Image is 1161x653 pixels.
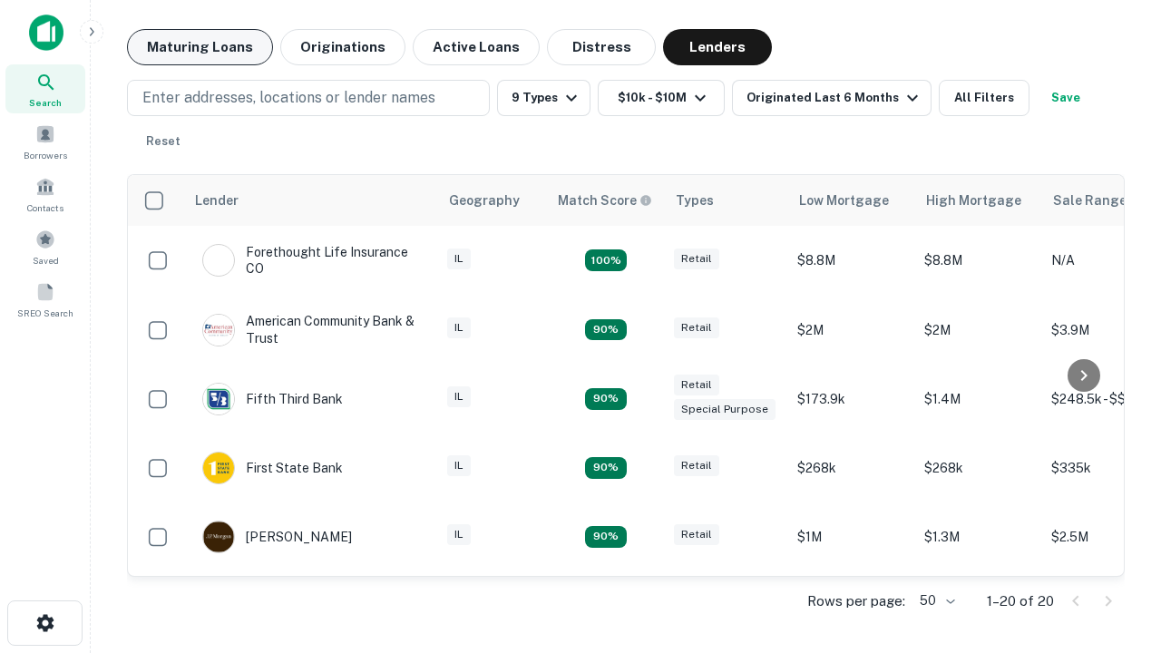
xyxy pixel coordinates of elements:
a: Borrowers [5,117,85,166]
button: Distress [547,29,656,65]
td: $2.7M [788,571,915,640]
td: $8.8M [788,226,915,295]
th: Geography [438,175,547,226]
button: Active Loans [413,29,540,65]
div: Matching Properties: 2, hasApolloMatch: undefined [585,319,627,341]
a: Contacts [5,170,85,219]
div: IL [447,249,471,269]
img: picture [203,315,234,346]
button: Originated Last 6 Months [732,80,932,116]
div: IL [447,386,471,407]
button: Maturing Loans [127,29,273,65]
td: $1.3M [915,502,1042,571]
img: picture [203,521,234,552]
td: $2M [915,295,1042,364]
td: $268k [915,434,1042,502]
button: All Filters [939,80,1029,116]
iframe: Chat Widget [1070,450,1161,537]
div: Capitalize uses an advanced AI algorithm to match your search with the best lender. The match sco... [558,190,652,210]
button: Reset [134,123,192,160]
span: Search [29,95,62,110]
div: Retail [674,317,719,338]
div: Matching Properties: 2, hasApolloMatch: undefined [585,526,627,548]
div: Matching Properties: 2, hasApolloMatch: undefined [585,457,627,479]
button: Save your search to get updates of matches that match your search criteria. [1037,80,1095,116]
td: $8.8M [915,226,1042,295]
div: Lender [195,190,239,211]
span: Borrowers [24,148,67,162]
div: Special Purpose [674,399,776,420]
img: picture [203,384,234,414]
div: [PERSON_NAME] [202,521,352,553]
div: American Community Bank & Trust [202,313,420,346]
a: Search [5,64,85,113]
p: Rows per page: [807,590,905,612]
div: Matching Properties: 2, hasApolloMatch: undefined [585,388,627,410]
div: Retail [674,455,719,476]
span: SREO Search [17,306,73,320]
td: $2M [788,295,915,364]
th: High Mortgage [915,175,1042,226]
img: picture [203,453,234,483]
div: IL [447,524,471,545]
div: Types [676,190,714,211]
a: SREO Search [5,275,85,324]
th: Lender [184,175,438,226]
div: IL [447,317,471,338]
div: Low Mortgage [799,190,889,211]
h6: Match Score [558,190,649,210]
td: $173.9k [788,365,915,434]
div: Geography [449,190,520,211]
button: Originations [280,29,405,65]
div: Retail [674,524,719,545]
td: $1.4M [915,365,1042,434]
img: capitalize-icon.png [29,15,63,51]
button: $10k - $10M [598,80,725,116]
div: First State Bank [202,452,343,484]
div: Retail [674,375,719,395]
div: Forethought Life Insurance CO [202,244,420,277]
div: Sale Range [1053,190,1127,211]
td: $268k [788,434,915,502]
p: 1–20 of 20 [987,590,1054,612]
span: Contacts [27,200,63,215]
div: 50 [912,588,958,614]
div: High Mortgage [926,190,1021,211]
th: Types [665,175,788,226]
img: picture [203,245,234,276]
div: IL [447,455,471,476]
div: Matching Properties: 4, hasApolloMatch: undefined [585,249,627,271]
td: $1M [788,502,915,571]
span: Saved [33,253,59,268]
a: Saved [5,222,85,271]
button: Lenders [663,29,772,65]
td: $7M [915,571,1042,640]
div: Fifth Third Bank [202,383,343,415]
button: Enter addresses, locations or lender names [127,80,490,116]
div: Retail [674,249,719,269]
th: Capitalize uses an advanced AI algorithm to match your search with the best lender. The match sco... [547,175,665,226]
div: Originated Last 6 Months [746,87,923,109]
button: 9 Types [497,80,590,116]
p: Enter addresses, locations or lender names [142,87,435,109]
th: Low Mortgage [788,175,915,226]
